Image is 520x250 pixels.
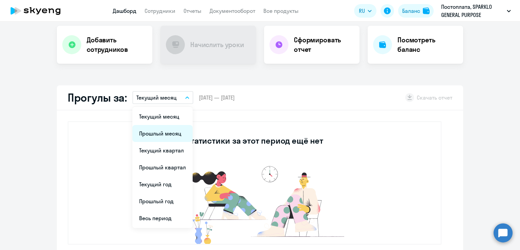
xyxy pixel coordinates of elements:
button: Текущий месяц [132,91,193,104]
span: RU [359,7,365,15]
a: Сотрудники [145,7,175,14]
span: [DATE] — [DATE] [199,94,235,101]
a: Дашборд [113,7,136,14]
img: no-data [153,163,356,244]
h3: Статистики за этот период ещё нет [186,135,323,146]
button: Балансbalance [398,4,434,18]
p: Постоплата, SPARKLO GENERAL PURPOSE MACHINERY PARTS MANUFACTURING LLC [441,3,504,19]
a: Отчеты [183,7,201,14]
img: balance [423,7,430,14]
a: Все продукты [263,7,299,14]
h4: Начислить уроки [190,40,244,49]
h4: Посмотреть баланс [397,35,458,54]
a: Документооборот [210,7,255,14]
p: Текущий месяц [136,93,177,102]
button: Постоплата, SPARKLO GENERAL PURPOSE MACHINERY PARTS MANUFACTURING LLC [438,3,514,19]
div: Баланс [402,7,420,15]
h4: Добавить сотрудников [87,35,147,54]
button: RU [354,4,376,18]
ul: RU [132,107,193,228]
h2: Прогулы за: [68,91,127,104]
h4: Сформировать отчет [294,35,354,54]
